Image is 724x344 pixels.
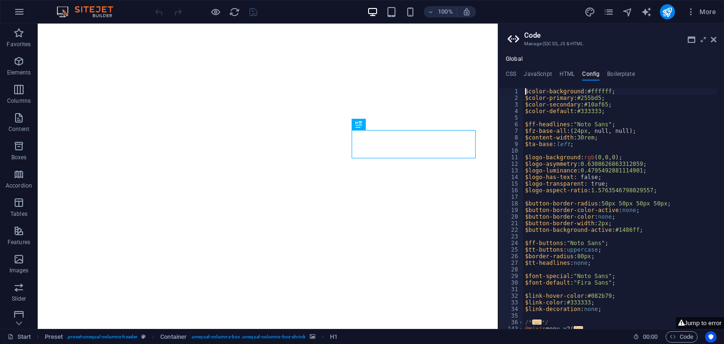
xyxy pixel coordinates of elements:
[45,331,337,343] nav: breadcrumb
[662,7,673,17] i: Publish
[499,326,524,332] div: 143
[559,71,575,81] h4: HTML
[6,182,32,189] p: Accordion
[524,71,551,81] h4: JavaScript
[12,295,26,303] p: Slider
[524,40,698,48] h3: Manage (S)CSS, JS & HTML
[499,128,524,134] div: 7
[499,286,524,293] div: 31
[499,154,524,161] div: 11
[499,134,524,141] div: 8
[670,331,693,343] span: Code
[499,141,524,147] div: 9
[9,267,29,274] p: Images
[210,6,221,17] button: Click here to leave preview mode and continue editing
[633,331,658,343] h6: Session time
[641,7,652,17] i: AI Writer
[499,194,524,200] div: 17
[499,299,524,306] div: 33
[603,6,615,17] button: pages
[499,95,524,101] div: 2
[424,6,457,17] button: 100%
[160,331,187,343] span: Click to select. Double-click to edit
[499,253,524,260] div: 26
[8,238,30,246] p: Features
[499,213,524,220] div: 20
[650,333,651,340] span: :
[705,331,716,343] button: Usercentrics
[499,180,524,187] div: 15
[7,69,31,76] p: Elements
[499,266,524,273] div: 28
[330,331,337,343] span: Click to select. Double-click to edit
[506,56,523,63] h4: Global
[141,334,146,339] i: This element is a customizable preset
[499,220,524,227] div: 21
[499,101,524,108] div: 3
[499,246,524,253] div: 25
[499,121,524,128] div: 6
[499,108,524,115] div: 4
[7,97,31,105] p: Columns
[676,317,724,329] button: Jump to error
[499,115,524,121] div: 5
[229,6,240,17] button: reload
[686,7,716,16] span: More
[584,6,596,17] button: design
[499,319,524,326] div: 36
[499,88,524,95] div: 1
[524,31,716,40] h2: Code
[499,279,524,286] div: 30
[11,154,27,161] p: Boxes
[499,147,524,154] div: 10
[603,7,614,17] i: Pages (Ctrl+Alt+S)
[499,233,524,240] div: 23
[66,331,138,343] span: . preset-unequal-columns-header
[506,71,516,81] h4: CSS
[622,6,633,17] button: navigator
[683,4,720,19] button: More
[45,331,63,343] span: Click to select. Double-click to edit
[622,7,633,17] i: Navigator
[499,207,524,213] div: 19
[499,174,524,180] div: 14
[499,293,524,299] div: 32
[499,161,524,167] div: 12
[10,210,27,218] p: Tables
[7,41,31,48] p: Favorites
[229,7,240,17] i: Reload page
[8,331,31,343] a: Click to cancel selection. Double-click to open Pages
[660,4,675,19] button: publish
[499,312,524,319] div: 35
[499,167,524,174] div: 13
[499,187,524,194] div: 16
[499,227,524,233] div: 22
[54,6,125,17] img: Editor Logo
[641,6,652,17] button: text_generator
[499,260,524,266] div: 27
[499,273,524,279] div: 29
[582,71,600,81] h4: Config
[666,331,698,343] button: Code
[499,306,524,312] div: 34
[310,334,315,339] i: This element contains a background
[643,331,658,343] span: 00 00
[190,331,305,343] span: . unequal-columns-box .unequal-columns-box-shrink
[462,8,471,16] i: On resize automatically adjust zoom level to fit chosen device.
[584,7,595,17] i: Design (Ctrl+Alt+Y)
[438,6,453,17] h6: 100%
[8,125,29,133] p: Content
[499,200,524,207] div: 18
[499,240,524,246] div: 24
[607,71,635,81] h4: Boilerplate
